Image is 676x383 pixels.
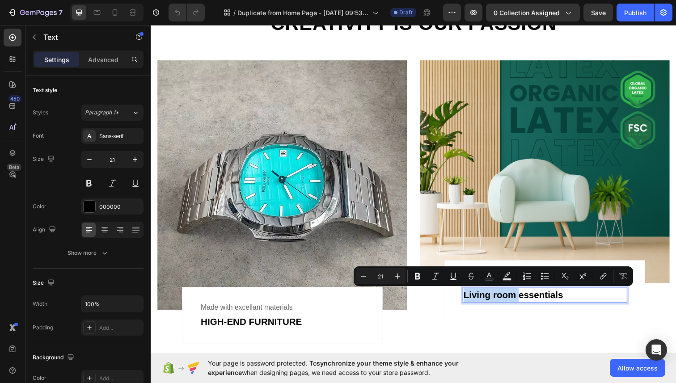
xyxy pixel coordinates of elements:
[33,324,53,332] div: Padding
[319,269,486,283] p: Living room essentials
[646,339,667,361] div: Open Intercom Messenger
[85,109,119,117] span: Paragraph 1*
[237,8,369,17] span: Duplicate from Home Page - [DATE] 09:53:23
[169,4,205,21] div: Undo/Redo
[7,164,21,171] div: Beta
[486,4,580,21] button: 0 collection assigned
[151,25,676,353] iframe: Design area
[399,8,413,17] span: Draft
[275,37,530,264] img: Alt Image
[494,8,560,17] span: 0 collection assigned
[33,132,44,140] div: Font
[208,359,459,376] span: synchronize your theme style & enhance your experience
[33,153,56,165] div: Size
[233,8,236,17] span: /
[43,32,119,42] p: Text
[354,266,633,286] div: Editor contextual toolbar
[617,363,658,373] span: Allow access
[99,375,141,383] div: Add...
[59,7,63,18] p: 7
[68,248,109,257] div: Show more
[33,277,56,289] div: Size
[99,324,141,332] div: Add...
[318,256,486,268] div: 100% organic certified
[99,132,141,140] div: Sans-serif
[33,109,48,117] div: Styles
[4,4,67,21] button: 7
[208,358,494,377] span: Your page is password protected. To when designing pages, we need access to your store password.
[33,86,57,94] div: Text style
[610,359,665,377] button: Allow access
[99,203,141,211] div: 000000
[33,202,46,210] div: Color
[591,9,606,17] span: Save
[33,245,144,261] button: Show more
[33,224,58,236] div: Align
[8,95,21,102] div: 450
[33,352,76,364] div: Background
[318,268,486,284] div: Rich Text Editor. Editing area: main
[88,55,118,64] p: Advanced
[81,296,143,312] input: Auto
[44,55,69,64] p: Settings
[81,105,144,121] button: Paragraph 1*
[624,8,646,17] div: Publish
[617,4,654,21] button: Publish
[33,300,47,308] div: Width
[583,4,613,21] button: Save
[33,374,46,382] div: Color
